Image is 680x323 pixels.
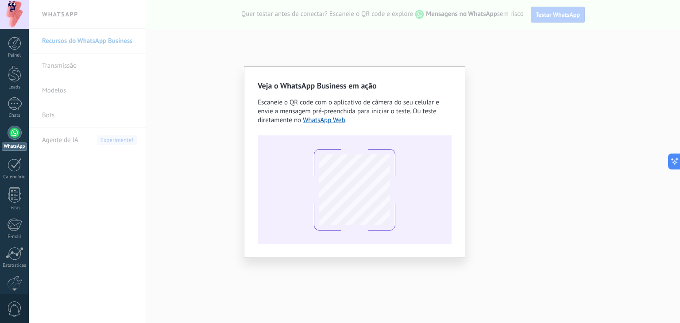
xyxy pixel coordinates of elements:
div: Leads [2,85,27,90]
h2: Veja o WhatsApp Business em ação [258,80,452,91]
div: . [258,98,452,125]
div: Estatísticas [2,263,27,269]
div: Listas [2,205,27,211]
a: WhatsApp Web [303,116,345,124]
div: Painel [2,53,27,58]
span: Escaneie o QR code com o aplicativo de câmera do seu celular e envie a mensagem pré-preenchida pa... [258,98,439,124]
div: E-mail [2,234,27,240]
div: WhatsApp [2,142,27,151]
div: Calendário [2,174,27,180]
div: Chats [2,113,27,119]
